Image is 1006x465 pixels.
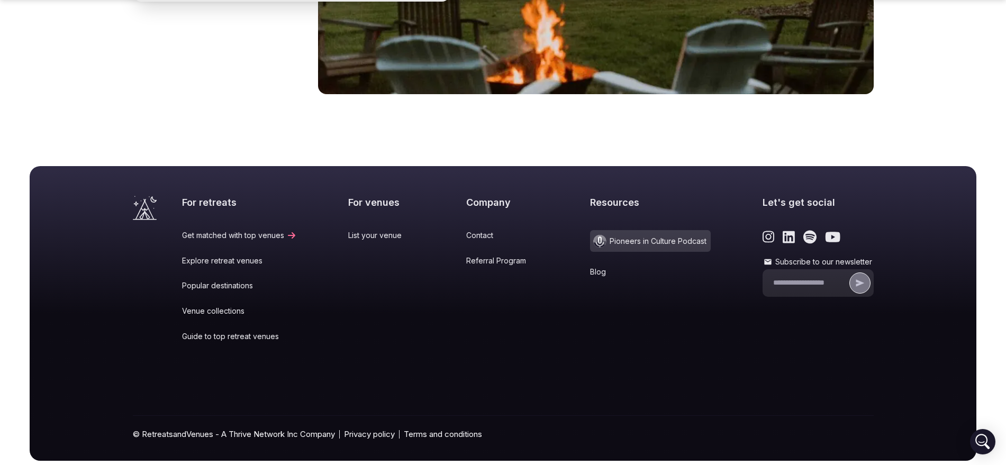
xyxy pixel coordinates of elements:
[466,256,539,266] a: Referral Program
[825,230,840,244] a: Link to the retreats and venues Youtube page
[344,428,395,440] a: Privacy policy
[466,230,539,241] a: Contact
[763,257,874,267] label: Subscribe to our newsletter
[182,196,297,209] h2: For retreats
[970,429,995,454] div: Open Intercom Messenger
[803,230,817,244] a: Link to the retreats and venues Spotify page
[763,196,874,209] h2: Let's get social
[763,230,775,244] a: Link to the retreats and venues Instagram page
[182,306,297,316] a: Venue collections
[182,331,297,342] a: Guide to top retreat venues
[590,267,711,277] a: Blog
[404,428,482,440] a: Terms and conditions
[348,230,414,241] a: List your venue
[182,256,297,266] a: Explore retreat venues
[182,230,297,241] a: Get matched with top venues
[783,230,795,244] a: Link to the retreats and venues LinkedIn page
[133,416,874,461] div: © RetreatsandVenues - A Thrive Network Inc Company
[182,280,297,291] a: Popular destinations
[590,230,711,252] a: Pioneers in Culture Podcast
[348,196,414,209] h2: For venues
[133,196,157,220] a: Visit the homepage
[590,196,711,209] h2: Resources
[466,196,539,209] h2: Company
